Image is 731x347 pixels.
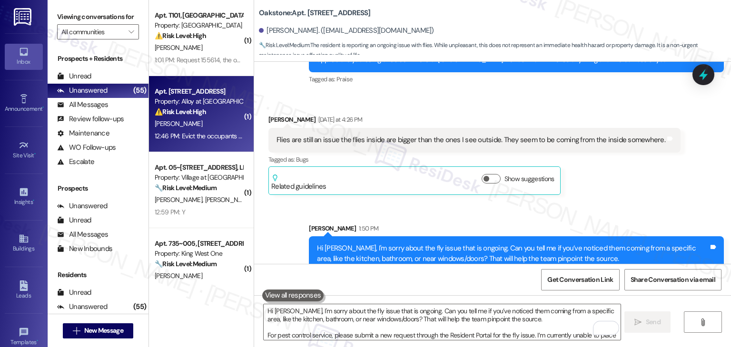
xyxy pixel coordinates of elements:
span: : The resident is reporting an ongoing issue with flies. While unpleasant, this does not represen... [259,40,731,61]
div: Property: King West One [155,249,243,259]
label: Show suggestions [504,174,554,184]
span: [PERSON_NAME] [155,43,202,52]
div: WO Follow-ups [57,143,116,153]
div: Unread [57,288,91,298]
div: Related guidelines [271,174,326,192]
i:  [128,28,134,36]
strong: ⚠️ Risk Level: High [155,31,206,40]
strong: ⚠️ Risk Level: High [155,107,206,116]
span: Praise [336,75,352,83]
div: Tagged as: [268,153,681,166]
span: Send [646,317,661,327]
div: Unanswered [57,201,108,211]
div: Escalate [57,157,94,167]
div: Unanswered [57,86,108,96]
div: (55) [131,299,148,314]
strong: 🔧 Risk Level: Medium [155,183,217,192]
div: Apt. 05~[STREET_ADDRESS], LLC [155,163,243,173]
div: Property: [GEOGRAPHIC_DATA] [155,20,243,30]
div: Maintenance [57,128,109,138]
div: All Messages [57,230,108,240]
div: [PERSON_NAME]. ([EMAIL_ADDRESS][DOMAIN_NAME]) [259,26,434,36]
div: Apt. [STREET_ADDRESS] [155,87,243,96]
div: [PERSON_NAME] [309,223,724,237]
span: Bugs [296,155,308,164]
span: [PERSON_NAME] [155,271,202,280]
div: [PERSON_NAME] [268,115,681,128]
div: Prospects [48,183,148,193]
div: Unread [57,71,91,81]
span: Get Conversation Link [547,275,613,285]
div: Hi [PERSON_NAME], I'm sorry about the fly issue that is ongoing. Can you tell me if you’ve notice... [317,243,709,305]
span: • [42,104,44,111]
strong: 🔧 Risk Level: Medium [259,41,309,49]
button: Get Conversation Link [541,269,619,290]
span: • [33,197,34,204]
i:  [73,327,80,335]
img: ResiDesk Logo [14,8,33,26]
div: New Inbounds [57,244,112,254]
span: Share Conversation via email [631,275,715,285]
span: New Message [84,326,123,336]
div: Unread [57,215,91,225]
button: New Message [63,323,133,338]
i:  [634,318,642,326]
div: 1:01 PM: Request 155614, the one in my unit, it's getting worse everyday even though I mop daily.... [155,56,549,64]
span: [PERSON_NAME] [155,119,202,128]
button: Share Conversation via email [624,269,721,290]
div: (55) [131,83,148,98]
a: Site Visit • [5,137,43,163]
span: [PERSON_NAME] [155,195,205,204]
div: 12:59 PM: Y [155,208,185,216]
div: Property: Village at [GEOGRAPHIC_DATA] [155,173,243,183]
span: [PERSON_NAME] [205,195,253,204]
a: Leads [5,278,43,303]
a: Inbox [5,44,43,69]
div: Residents [48,270,148,280]
input: All communities [61,24,124,39]
span: • [34,151,36,157]
textarea: To enrich screen reader interactions, please activate Accessibility in Grammarly extension settings [264,304,620,340]
i:  [699,318,706,326]
div: Flies are still an issue the flies inside are bigger than the ones I see outside. They seem to be... [277,135,665,145]
div: All Messages [57,100,108,110]
div: Tagged as: [309,72,724,86]
span: • [37,337,38,344]
div: [DATE] at 4:26 PM [316,115,363,125]
a: Insights • [5,184,43,210]
div: Prospects + Residents [48,54,148,64]
label: Viewing conversations for [57,10,139,24]
b: Oakstone: Apt. [STREET_ADDRESS] [259,8,371,18]
strong: 🔧 Risk Level: Medium [155,260,217,268]
div: Review follow-ups [57,114,124,124]
div: Property: Alloy at [GEOGRAPHIC_DATA] [155,96,243,106]
div: 1:50 PM [356,223,378,233]
div: Apt. 735~005, [STREET_ADDRESS] [155,239,243,249]
a: Buildings [5,231,43,256]
div: Apt. T101, [GEOGRAPHIC_DATA] at [GEOGRAPHIC_DATA] [155,10,243,20]
button: Send [624,311,671,333]
div: Unanswered [57,302,108,312]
